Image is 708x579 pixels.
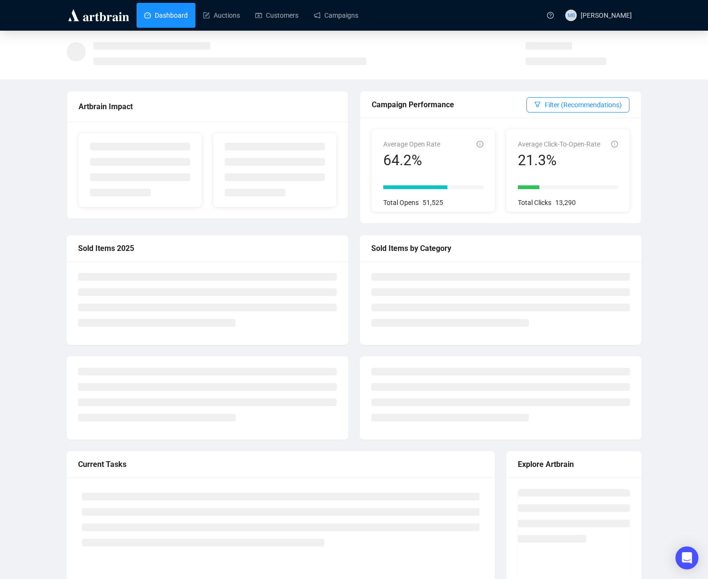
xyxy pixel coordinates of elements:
span: Filter (Recommendations) [545,100,622,110]
span: Total Opens [383,199,419,206]
div: 21.3% [518,151,600,170]
div: Open Intercom Messenger [675,546,698,569]
div: Current Tasks [78,458,483,470]
span: Average Click-To-Open-Rate [518,140,600,148]
span: 13,290 [555,199,576,206]
a: Customers [255,3,298,28]
a: Campaigns [314,3,358,28]
span: info-circle [611,141,618,148]
span: [PERSON_NAME] [581,11,632,19]
span: MB [567,11,575,19]
div: Artbrain Impact [79,101,336,113]
button: Filter (Recommendations) [526,97,629,113]
div: Explore Artbrain [518,458,630,470]
span: Total Clicks [518,199,551,206]
span: question-circle [547,12,554,19]
a: Dashboard [144,3,188,28]
span: Average Open Rate [383,140,440,148]
div: Campaign Performance [372,99,526,111]
span: 51,525 [423,199,443,206]
a: Auctions [203,3,240,28]
img: logo [67,8,131,23]
div: 64.2% [383,151,440,170]
div: Sold Items by Category [371,242,630,254]
span: filter [534,101,541,108]
div: Sold Items 2025 [78,242,337,254]
span: info-circle [477,141,483,148]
